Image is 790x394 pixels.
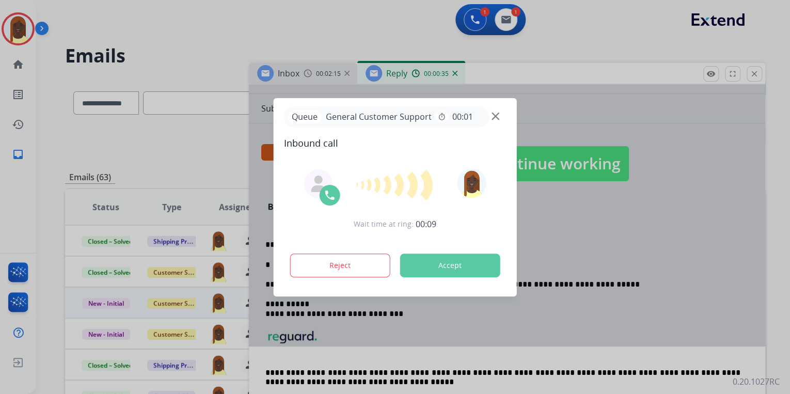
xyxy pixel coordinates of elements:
span: Wait time at ring: [354,219,414,229]
img: close-button [492,112,499,120]
button: Accept [400,254,500,277]
p: 0.20.1027RC [733,375,780,388]
p: Queue [288,111,322,123]
img: avatar [457,169,486,198]
span: 00:01 [452,111,473,123]
span: Inbound call [284,136,507,150]
span: General Customer Support [322,111,436,123]
span: 00:09 [416,218,436,230]
img: agent-avatar [310,176,327,192]
mat-icon: timer [438,113,446,121]
button: Reject [290,254,390,277]
img: call-icon [324,189,336,201]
